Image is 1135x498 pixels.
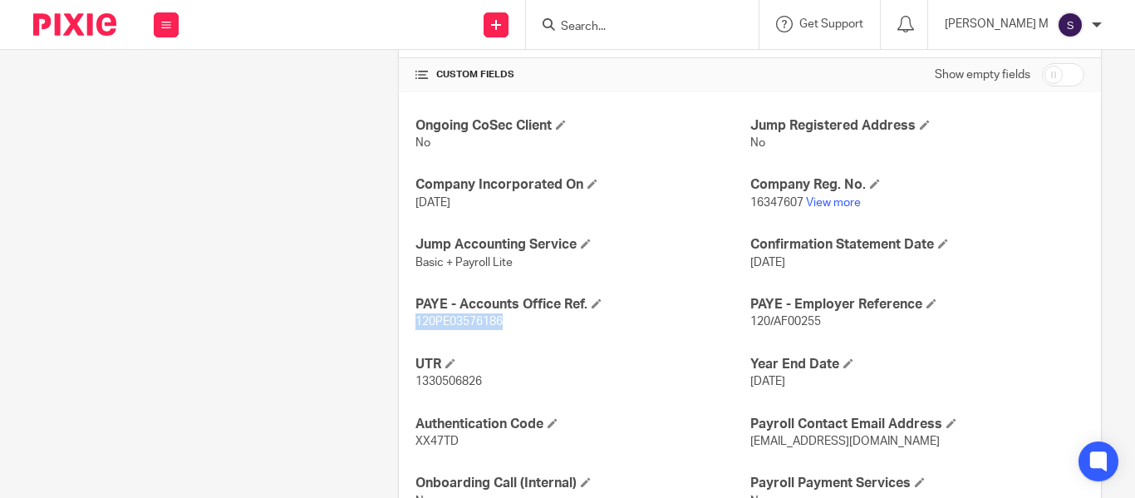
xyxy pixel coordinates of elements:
span: [EMAIL_ADDRESS][DOMAIN_NAME] [750,436,940,447]
span: 16347607 [750,197,803,209]
h4: Payroll Payment Services [750,475,1084,492]
h4: UTR [415,356,749,373]
img: Pixie [33,13,116,36]
h4: PAYE - Accounts Office Ref. [415,296,749,313]
h4: Company Reg. No. [750,176,1084,194]
h4: Jump Accounting Service [415,236,749,254]
span: 120PE03576186 [415,316,503,328]
h4: Authentication Code [415,416,749,433]
h4: Ongoing CoSec Client [415,117,749,135]
span: [DATE] [750,257,785,269]
h4: Jump Registered Address [750,117,1084,135]
p: [PERSON_NAME] M [945,16,1049,32]
span: [DATE] [750,376,785,387]
h4: Company Incorporated On [415,176,749,194]
a: View more [806,197,861,209]
label: Show empty fields [935,67,1030,83]
span: 120/AF00255 [750,316,821,328]
h4: Onboarding Call (Internal) [415,475,749,492]
img: svg%3E [1057,12,1083,38]
span: XX47TD [415,436,459,447]
h4: PAYE - Employer Reference [750,296,1084,313]
h4: Payroll Contact Email Address [750,416,1084,433]
span: No [415,137,430,149]
span: [DATE] [415,197,450,209]
span: Get Support [799,18,863,30]
span: No [750,137,765,149]
h4: Confirmation Statement Date [750,236,1084,254]
input: Search [559,20,709,35]
span: Basic + Payroll Lite [415,257,513,269]
h4: CUSTOM FIELDS [415,68,749,81]
span: 1330506826 [415,376,482,387]
h4: Year End Date [750,356,1084,373]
